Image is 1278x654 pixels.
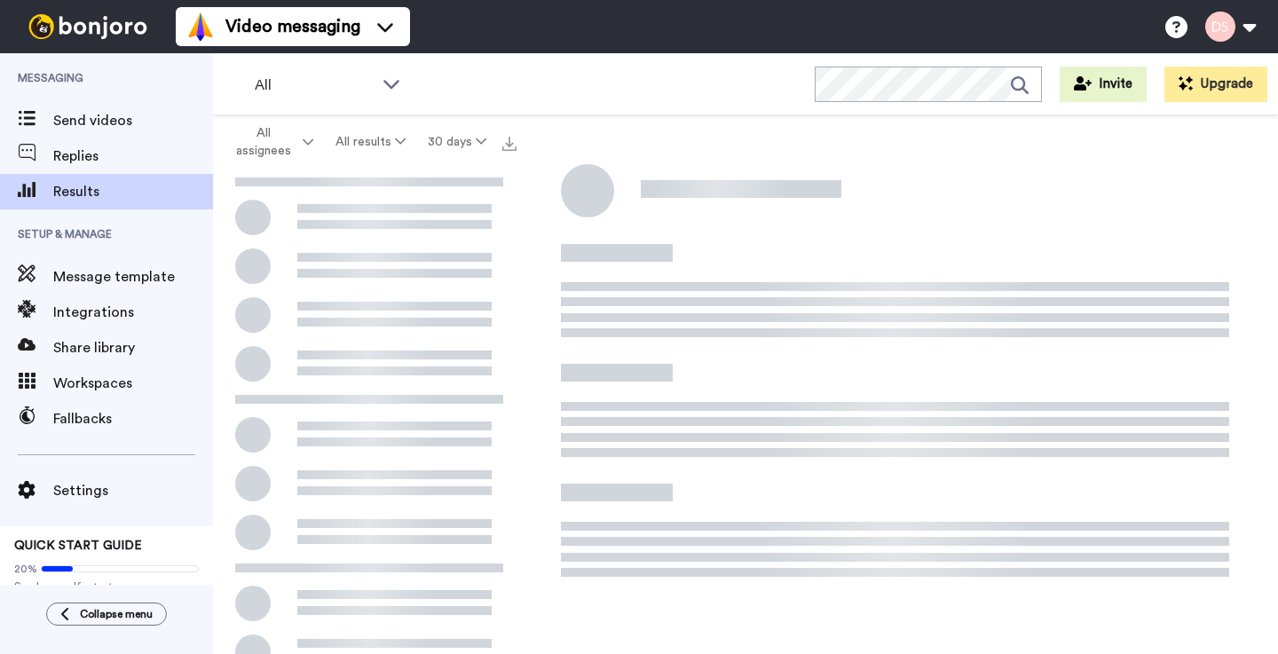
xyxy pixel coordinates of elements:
[497,129,522,155] button: Export all results that match these filters now.
[14,540,142,552] span: QUICK START GUIDE
[14,562,37,576] span: 20%
[53,266,213,288] span: Message template
[53,146,213,167] span: Replies
[416,126,497,158] button: 30 days
[53,110,213,131] span: Send videos
[80,607,153,621] span: Collapse menu
[1060,67,1147,102] button: Invite
[53,181,213,202] span: Results
[21,14,154,39] img: bj-logo-header-white.svg
[53,337,213,359] span: Share library
[53,408,213,429] span: Fallbacks
[46,603,167,626] button: Collapse menu
[14,579,199,594] span: Send yourself a test
[53,373,213,394] span: Workspaces
[502,137,517,151] img: export.svg
[53,302,213,323] span: Integrations
[53,480,213,501] span: Settings
[186,12,215,41] img: vm-color.svg
[325,126,417,158] button: All results
[227,124,299,160] span: All assignees
[1164,67,1267,102] button: Upgrade
[255,75,374,96] span: All
[217,117,325,167] button: All assignees
[225,14,360,39] span: Video messaging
